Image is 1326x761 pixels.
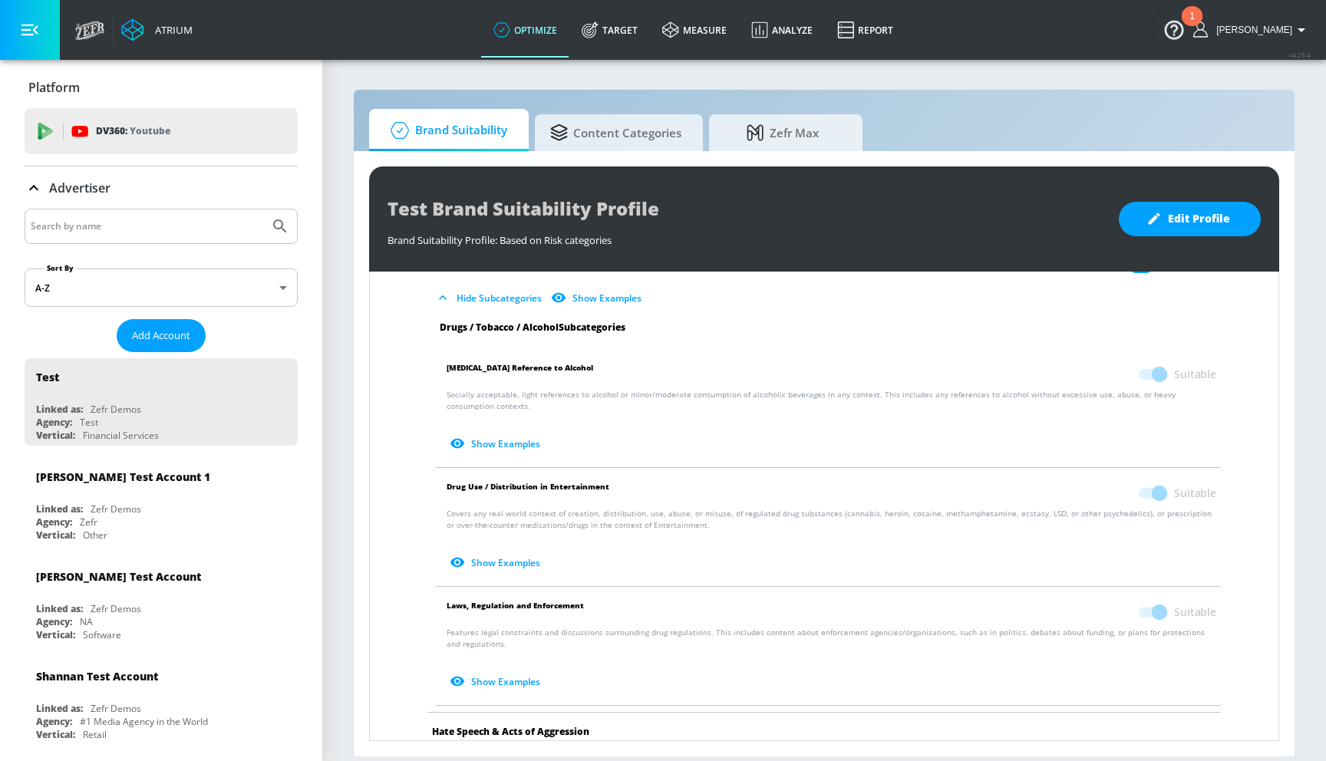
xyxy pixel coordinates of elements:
p: Covers any real world context of creation, distribution, use, abuse, or misuse, of regulated drug... [447,508,1216,575]
span: Suitable [1174,605,1216,620]
button: Edit Profile [1119,202,1261,236]
span: login as: ryan.barker@zefr.com [1210,25,1292,35]
div: [PERSON_NAME] Test Account 1Linked as:Zefr DemosAgency:ZefrVertical:Other [25,458,298,545]
div: TestLinked as:Zefr DemosAgency:TestVertical:Financial Services [25,358,298,446]
div: Linked as: [36,702,83,715]
a: measure [650,2,739,58]
div: Drugs / Tobacco / Alcohol Subcategories [427,321,1229,334]
div: [PERSON_NAME] Test Account [36,569,201,584]
button: Open Resource Center, 1 new notification [1153,8,1196,51]
span: v 4.25.4 [1289,51,1311,59]
div: Agency: [36,516,72,529]
div: Test [80,416,98,429]
div: [PERSON_NAME] Test AccountLinked as:Zefr DemosAgency:NAVertical:Software [25,558,298,645]
a: Report [825,2,905,58]
span: Suitable [1174,486,1216,501]
span: Content Categories [550,114,681,151]
div: Zefr Demos [91,403,141,416]
span: Hate Speech & Acts of Aggression [432,725,589,738]
div: Financial Services [83,429,159,442]
div: Test [36,370,59,384]
div: Advertiser [25,166,298,209]
span: Brand Suitability [384,112,507,149]
div: Linked as: [36,502,83,516]
a: optimize [481,2,569,58]
div: Shannan Test AccountLinked as:Zefr DemosAgency:#1 Media Agency in the WorldVertical:Retail [25,657,298,745]
button: Show Examples [447,550,546,575]
div: Zefr Demos [91,702,141,715]
div: Vertical: [36,728,75,741]
div: Vertical: [36,529,75,542]
button: Add Account [117,319,206,352]
div: Linked as: [36,403,83,416]
div: A-Z [25,268,298,307]
div: Agency: [36,416,72,429]
button: Show Examples [447,431,546,456]
div: Platform [25,66,298,109]
p: DV360: [96,123,170,140]
p: Youtube [130,123,170,139]
input: Search by name [31,216,263,236]
span: Laws, Regulation and Enforcement [447,598,584,627]
div: Shannan Test Account [36,669,158,684]
span: [MEDICAL_DATA] Reference to Alcohol [447,360,593,389]
button: Show Examples [447,669,546,694]
a: Atrium [121,18,193,41]
button: Hide Subcategories [432,285,548,311]
div: Vertical: [36,628,75,641]
div: Software [83,628,121,641]
a: Target [569,2,650,58]
p: Socially acceptable, light references to alcohol or minor/moderate consumption of alcoholic bever... [447,389,1216,456]
div: Atrium [149,23,193,37]
span: Add Account [132,327,190,344]
a: Analyze [739,2,825,58]
div: Zefr [80,516,97,529]
div: Linked as: [36,602,83,615]
div: #1 Media Agency in the World [80,715,208,728]
div: Retail [83,728,107,741]
button: [PERSON_NAME] [1193,21,1311,39]
span: Suitable [1174,367,1216,382]
p: Advertiser [49,180,110,196]
div: Other [83,529,107,542]
span: Edit Profile [1150,209,1230,229]
div: NA [80,615,93,628]
div: Zefr Demos [91,602,141,615]
div: Vertical: [36,429,75,442]
label: Sort By [44,263,77,273]
span: Zefr Max [724,114,841,151]
p: Features legal constraints and discussions surrounding drug regulations. This includes content ab... [447,627,1216,694]
div: Agency: [36,715,72,728]
div: Brand Suitability Profile: Based on Risk categories [388,226,1103,247]
div: DV360: Youtube [25,108,298,154]
p: Platform [28,79,80,96]
div: Zefr Demos [91,502,141,516]
span: Drug Use / Distribution in Entertainment [447,479,609,508]
div: 1 [1189,16,1195,36]
div: [PERSON_NAME] Test Account 1 [36,469,210,484]
span: Dramatic depiction of hate speech/acts presented in the context of entertainment. Breaking News o... [432,740,945,751]
div: Agency: [36,615,72,628]
button: Show Examples [548,285,648,311]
